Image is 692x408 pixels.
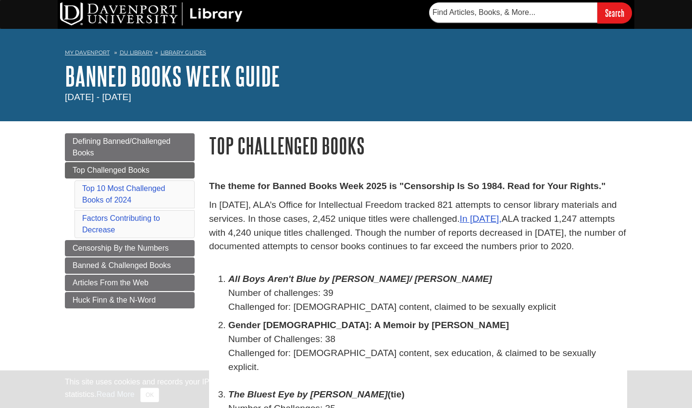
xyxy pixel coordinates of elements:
img: DU Library [60,2,243,25]
p: Number of challenges: 39 Challenged for: [DEMOGRAPHIC_DATA] content, claimed to be sexually explicit [228,286,627,314]
a: Banned Books Week Guide [65,61,280,91]
input: Find Articles, Books, & More... [429,2,597,23]
input: Search [597,2,632,23]
a: Library Guides [161,49,206,56]
a: Huck Finn & the N-Word [65,292,195,308]
a: My Davenport [65,49,110,57]
a: Censorship By the Numbers [65,240,195,256]
strong: The theme for Banned Books Week 2025 is "Censorship Is So 1984. Read for Your Rights." [209,181,605,191]
span: Top Challenged Books [73,166,149,174]
span: [DATE] - [DATE] [65,92,131,102]
span: Articles From the Web [73,279,148,287]
div: This site uses cookies and records your IP address for usage statistics. Additionally, we use Goo... [65,376,627,402]
a: DU Library [120,49,153,56]
h1: Top Challenged Books [209,133,627,158]
nav: breadcrumb [65,46,627,62]
span: Banned & Challenged Books [73,261,171,269]
button: Close [140,388,159,402]
a: Articles From the Web [65,275,195,291]
strong: (tie) [388,389,405,399]
strong: The Bluest Eye by [PERSON_NAME] [228,389,388,399]
span: Defining Banned/Challenged Books [73,137,171,157]
em: All Boys Aren't Blue by [PERSON_NAME]/ [PERSON_NAME] [228,274,492,284]
a: Top 10 Most Challenged Books of 2024 [82,184,165,204]
a: In [DATE], [460,214,502,224]
p: In [DATE], ALA’s Office for Intellectual Freedom tracked 821 attempts to censor library materials... [209,198,627,268]
a: Top Challenged Books [65,162,195,178]
form: Searches DU Library's articles, books, and more [429,2,632,23]
a: Factors Contributing to Decrease [82,214,160,234]
span: Huck Finn & the N-Word [73,296,156,304]
strong: Gender [DEMOGRAPHIC_DATA]: A Memoir by [PERSON_NAME] [228,320,509,330]
a: Defining Banned/Challenged Books [65,133,195,161]
a: Banned & Challenged Books [65,257,195,274]
span: Censorship By the Numbers [73,244,169,252]
li: Number of Challenges: 38 Challenged for: [DEMOGRAPHIC_DATA] content, sex education, & claimed to ... [228,319,627,388]
div: Guide Page Menu [65,133,195,308]
a: Read More [97,390,135,398]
